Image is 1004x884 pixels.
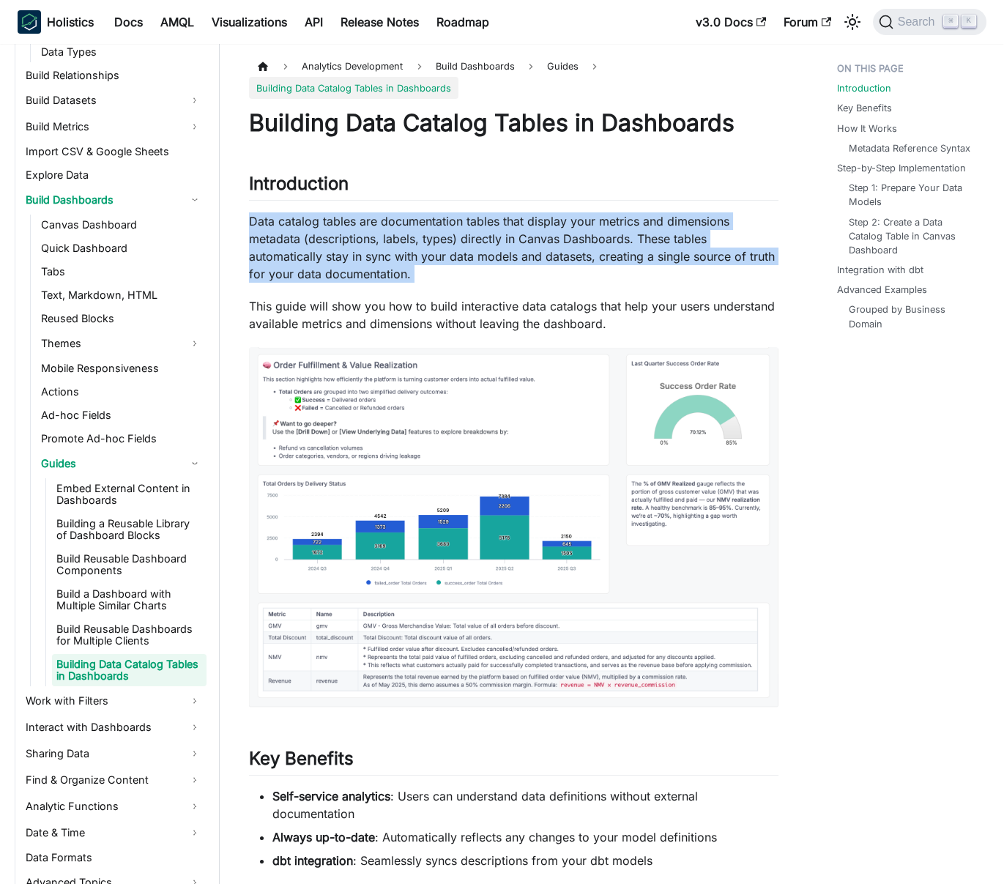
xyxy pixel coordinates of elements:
kbd: ⌘ [943,15,958,28]
a: Embed External Content in Dashboards [52,478,207,510]
span: Building Data Catalog Tables in Dashboards [249,77,458,98]
a: Metadata Reference Syntax [849,141,970,155]
span: Build Dashboards [428,56,522,77]
a: AMQL [152,10,203,34]
a: Build Dashboards [21,188,207,212]
h1: Building Data Catalog Tables in Dashboards [249,108,778,138]
strong: Self-service analytics [272,789,390,803]
a: Ad-hoc Fields [37,405,207,426]
button: Switch between dark and light mode (currently light mode) [841,10,864,34]
a: Build Reusable Dashboard Components [52,549,207,581]
a: Themes [37,332,207,355]
a: Interact with Dashboards [21,716,207,739]
kbd: K [962,15,976,28]
a: Guides [37,452,207,475]
a: Text, Markdown, HTML [37,285,207,305]
p: This guide will show you how to build interactive data catalogs that help your users understand a... [249,297,778,333]
a: Work with Filters [21,689,207,713]
nav: Breadcrumbs [249,56,778,99]
span: Analytics Development [294,56,410,77]
a: Data Types [37,42,207,62]
span: Guides [540,56,586,77]
b: Holistics [47,13,94,31]
a: Promote Ad-hoc Fields [37,428,207,449]
a: Build Reusable Dashboards for Multiple Clients [52,619,207,651]
a: Analytic Functions [21,795,207,818]
a: Step-by-Step Implementation [837,161,966,175]
a: Import CSV & Google Sheets [21,141,207,162]
a: Advanced Examples [837,283,927,297]
h2: Introduction [249,173,778,201]
a: Building a Reusable Library of Dashboard Blocks [52,513,207,546]
a: Sharing Data [21,742,207,765]
a: Step 1: Prepare Your Data Models [849,181,975,209]
a: Canvas Dashboard [37,215,207,235]
a: Build Datasets [21,89,207,112]
a: Grouped by Business Domain [849,302,975,330]
li: : Seamlessly syncs descriptions from your dbt models [272,852,778,869]
a: Reused Blocks [37,308,207,329]
a: Build Metrics [21,115,207,138]
a: Explore Data [21,165,207,185]
li: : Automatically reflects any changes to your model definitions [272,828,778,846]
a: Integration with dbt [837,263,923,277]
a: Introduction [837,81,891,95]
a: API [296,10,332,34]
a: Home page [249,56,277,77]
img: Holistics [18,10,41,34]
a: Find & Organize Content [21,768,207,792]
a: Tabs [37,261,207,282]
li: : Users can understand data definitions without external documentation [272,787,778,822]
a: Visualizations [203,10,296,34]
p: Data catalog tables are documentation tables that display your metrics and dimensions metadata (d... [249,212,778,283]
strong: Always up-to-date [272,830,375,844]
a: v3.0 Docs [687,10,775,34]
a: Date & Time [21,821,207,844]
a: HolisticsHolistics [18,10,94,34]
a: Roadmap [428,10,498,34]
strong: dbt integration [272,853,353,868]
a: Data Formats [21,847,207,868]
a: Build a Dashboard with Multiple Similar Charts [52,584,207,616]
a: Mobile Responsiveness [37,358,207,379]
a: Building Data Catalog Tables in Dashboards [52,654,207,686]
a: Release Notes [332,10,428,34]
h2: Key Benefits [249,748,778,776]
a: Key Benefits [837,101,892,115]
a: How It Works [837,122,897,135]
a: Actions [37,382,207,402]
a: Quick Dashboard [37,238,207,259]
a: Docs [105,10,152,34]
button: Search (Command+K) [873,9,986,35]
a: Build Relationships [21,65,207,86]
a: Step 2: Create a Data Catalog Table in Canvas Dashboard [849,215,975,258]
a: Forum [775,10,840,34]
span: Search [893,15,944,29]
img: Dashboard with Data Catalog [249,347,778,708]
